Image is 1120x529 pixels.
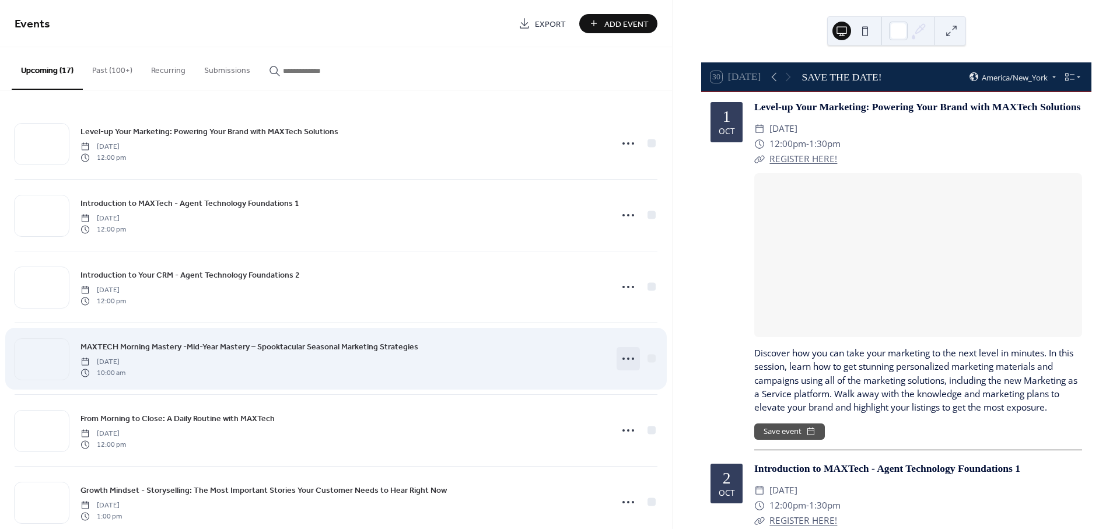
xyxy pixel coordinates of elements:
span: [DATE] [80,285,126,296]
span: [DATE] [80,429,126,439]
div: SAVE THE DATE! [801,69,881,85]
span: Add Event [604,18,649,30]
span: MAXTECH Morning Mastery -Mid-Year Mastery – Spooktacular Seasonal Marketing Strategies [80,341,418,353]
span: Growth Mindset - Storyselling: The Most Important Stories Your Customer Needs to Hear Right Now [80,485,447,497]
span: Introduction to MAXTech - Agent Technology Foundations 1 [80,198,299,210]
span: [DATE] [80,142,126,152]
span: - [806,498,809,513]
a: Export [510,14,575,33]
a: REGISTER HERE! [769,514,837,527]
button: Save event [754,423,825,440]
span: 12:00 pm [80,439,126,450]
div: ​ [754,121,765,136]
span: 12:00pm [769,498,806,513]
div: 1 [723,108,731,125]
div: Discover how you can take your marketing to the next level in minutes. In this session, learn how... [754,346,1082,414]
span: 12:00 pm [80,296,126,306]
div: ​ [754,513,765,528]
span: 12:00 pm [80,224,126,234]
button: Recurring [142,47,195,89]
a: Introduction to MAXTech - Agent Technology Foundations 1 [754,463,1020,474]
a: Growth Mindset - Storyselling: The Most Important Stories Your Customer Needs to Hear Right Now [80,484,447,497]
span: 1:00 pm [80,511,122,521]
span: 10:00 am [80,367,125,378]
span: [DATE] [769,121,797,136]
div: 2 [723,470,731,486]
span: 12:00pm [769,136,806,152]
span: 12:00 pm [80,152,126,163]
span: Introduction to Your CRM - Agent Technology Foundations 2 [80,269,300,282]
div: ​ [754,136,765,152]
a: Introduction to Your CRM - Agent Technology Foundations 2 [80,268,300,282]
div: ​ [754,483,765,498]
span: Level-up Your Marketing: Powering Your Brand with MAXTech Solutions [80,126,338,138]
span: America/New_York [982,73,1048,81]
a: Introduction to MAXTech - Agent Technology Foundations 1 [80,197,299,210]
span: 1:30pm [809,136,841,152]
button: Submissions [195,47,260,89]
span: [DATE] [769,483,797,498]
span: [DATE] [80,213,126,224]
span: Events [15,13,50,36]
a: From Morning to Close: A Daily Routine with MAXTech [80,412,275,425]
span: 1:30pm [809,498,841,513]
a: REGISTER HERE! [769,153,837,165]
span: - [806,136,809,152]
button: Past (100+) [83,47,142,89]
a: Level-up Your Marketing: Powering Your Brand with MAXTech Solutions [80,125,338,138]
div: Oct [719,127,735,135]
div: ​ [754,498,765,513]
a: MAXTECH Morning Mastery -Mid-Year Mastery – Spooktacular Seasonal Marketing Strategies [80,340,418,353]
div: Oct [719,489,735,497]
button: Add Event [579,14,657,33]
button: Upcoming (17) [12,47,83,90]
a: Level-up Your Marketing: Powering Your Brand with MAXTech Solutions [754,101,1080,113]
span: [DATE] [80,357,125,367]
span: From Morning to Close: A Daily Routine with MAXTech [80,413,275,425]
span: [DATE] [80,500,122,511]
span: Export [535,18,566,30]
div: ​ [754,152,765,167]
